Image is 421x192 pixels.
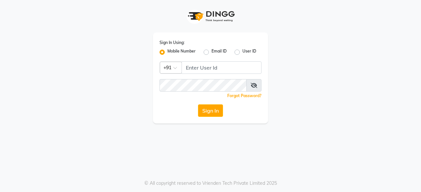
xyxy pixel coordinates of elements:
[184,7,237,26] img: logo1.svg
[167,48,196,56] label: Mobile Number
[211,48,227,56] label: Email ID
[160,40,185,46] label: Sign In Using:
[182,61,261,74] input: Username
[227,93,261,98] a: Forgot Password?
[242,48,256,56] label: User ID
[160,79,247,92] input: Username
[198,104,223,117] button: Sign In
